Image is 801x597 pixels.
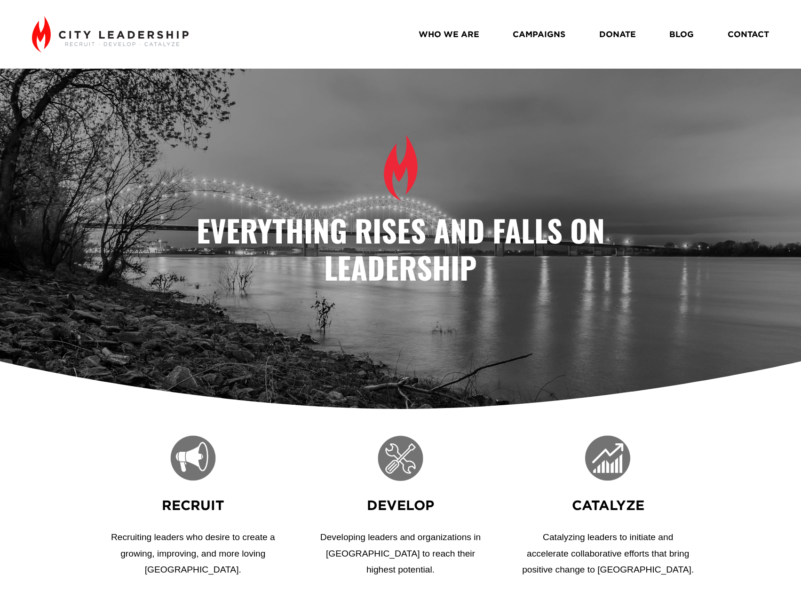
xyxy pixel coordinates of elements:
[522,529,694,578] p: Catalyzing leaders to initiate and accelerate collaborative efforts that bring positive change to...
[32,16,189,53] img: City Leadership - Recruit. Develop. Catalyze.
[522,496,694,514] h3: Catalyze
[728,26,769,42] a: CONTACT
[669,26,694,42] a: BLOG
[315,529,486,578] p: Developing leaders and organizations in [GEOGRAPHIC_DATA] to reach their highest potential.
[315,496,486,514] h3: Develop
[599,26,636,42] a: DONATE
[107,529,279,578] p: Recruiting leaders who desire to create a growing, improving, and more loving [GEOGRAPHIC_DATA].
[107,496,279,514] h3: Recruit
[419,26,479,42] a: WHO WE ARE
[197,208,612,289] strong: Everything Rises and Falls on Leadership
[513,26,565,42] a: CAMPAIGNS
